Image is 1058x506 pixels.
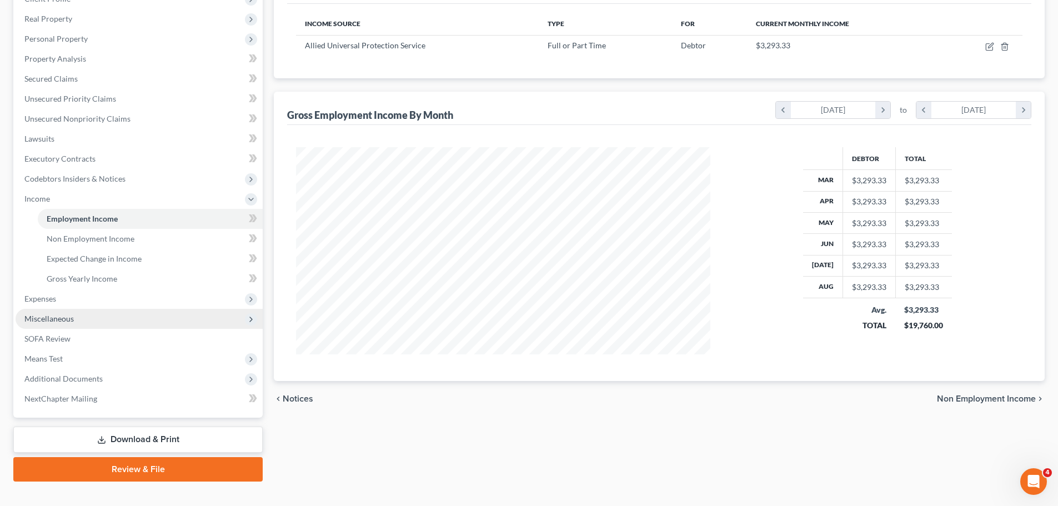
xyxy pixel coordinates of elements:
[24,54,86,63] span: Property Analysis
[1043,468,1052,477] span: 4
[47,234,134,243] span: Non Employment Income
[843,147,895,169] th: Debtor
[852,196,886,207] div: $3,293.33
[24,314,74,323] span: Miscellaneous
[24,294,56,303] span: Expenses
[852,239,886,250] div: $3,293.33
[24,114,131,123] span: Unsecured Nonpriority Claims
[24,334,71,343] span: SOFA Review
[548,41,606,50] span: Full or Part Time
[16,149,263,169] a: Executory Contracts
[803,234,843,255] th: Jun
[13,457,263,482] a: Review & File
[38,229,263,249] a: Non Employment Income
[681,41,706,50] span: Debtor
[852,282,886,293] div: $3,293.33
[803,212,843,233] th: May
[16,329,263,349] a: SOFA Review
[24,394,97,403] span: NextChapter Mailing
[916,102,931,118] i: chevron_left
[47,214,118,223] span: Employment Income
[283,394,313,403] span: Notices
[803,277,843,298] th: Aug
[24,14,72,23] span: Real Property
[803,255,843,276] th: [DATE]
[24,354,63,363] span: Means Test
[47,254,142,263] span: Expected Change in Income
[803,170,843,191] th: Mar
[852,260,886,271] div: $3,293.33
[24,134,54,143] span: Lawsuits
[24,194,50,203] span: Income
[904,320,943,331] div: $19,760.00
[1016,102,1031,118] i: chevron_right
[16,389,263,409] a: NextChapter Mailing
[803,191,843,212] th: Apr
[38,209,263,229] a: Employment Income
[851,320,886,331] div: TOTAL
[24,154,96,163] span: Executory Contracts
[16,109,263,129] a: Unsecured Nonpriority Claims
[895,191,952,212] td: $3,293.33
[937,394,1045,403] button: Non Employment Income chevron_right
[931,102,1016,118] div: [DATE]
[900,104,907,116] span: to
[47,274,117,283] span: Gross Yearly Income
[895,147,952,169] th: Total
[1036,394,1045,403] i: chevron_right
[937,394,1036,403] span: Non Employment Income
[24,94,116,103] span: Unsecured Priority Claims
[274,394,313,403] button: chevron_left Notices
[16,129,263,149] a: Lawsuits
[38,269,263,289] a: Gross Yearly Income
[305,19,360,28] span: Income Source
[16,49,263,69] a: Property Analysis
[895,170,952,191] td: $3,293.33
[548,19,564,28] span: Type
[895,277,952,298] td: $3,293.33
[852,175,886,186] div: $3,293.33
[24,74,78,83] span: Secured Claims
[875,102,890,118] i: chevron_right
[287,108,453,122] div: Gross Employment Income By Month
[274,394,283,403] i: chevron_left
[776,102,791,118] i: chevron_left
[852,218,886,229] div: $3,293.33
[16,89,263,109] a: Unsecured Priority Claims
[16,69,263,89] a: Secured Claims
[791,102,876,118] div: [DATE]
[24,374,103,383] span: Additional Documents
[756,19,849,28] span: Current Monthly Income
[13,427,263,453] a: Download & Print
[24,174,126,183] span: Codebtors Insiders & Notices
[895,255,952,276] td: $3,293.33
[851,304,886,315] div: Avg.
[305,41,425,50] span: Allied Universal Protection Service
[681,19,695,28] span: For
[756,41,790,50] span: $3,293.33
[895,234,952,255] td: $3,293.33
[895,212,952,233] td: $3,293.33
[904,304,943,315] div: $3,293.33
[24,34,88,43] span: Personal Property
[1020,468,1047,495] iframe: Intercom live chat
[38,249,263,269] a: Expected Change in Income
